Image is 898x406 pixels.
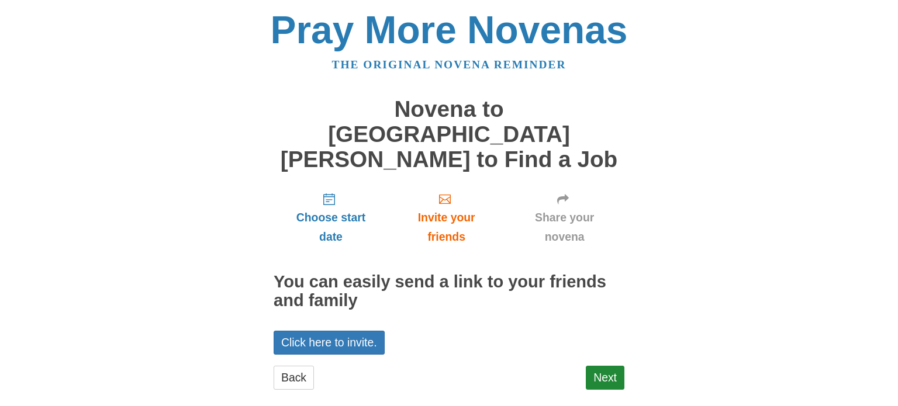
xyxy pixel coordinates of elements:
[516,208,613,247] span: Share your novena
[274,331,385,355] a: Click here to invite.
[400,208,493,247] span: Invite your friends
[505,183,624,253] a: Share your novena
[274,183,388,253] a: Choose start date
[274,366,314,390] a: Back
[285,208,377,247] span: Choose start date
[271,8,628,51] a: Pray More Novenas
[274,273,624,310] h2: You can easily send a link to your friends and family
[586,366,624,390] a: Next
[388,183,505,253] a: Invite your friends
[274,97,624,172] h1: Novena to [GEOGRAPHIC_DATA][PERSON_NAME] to Find a Job
[332,58,567,71] a: The original novena reminder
